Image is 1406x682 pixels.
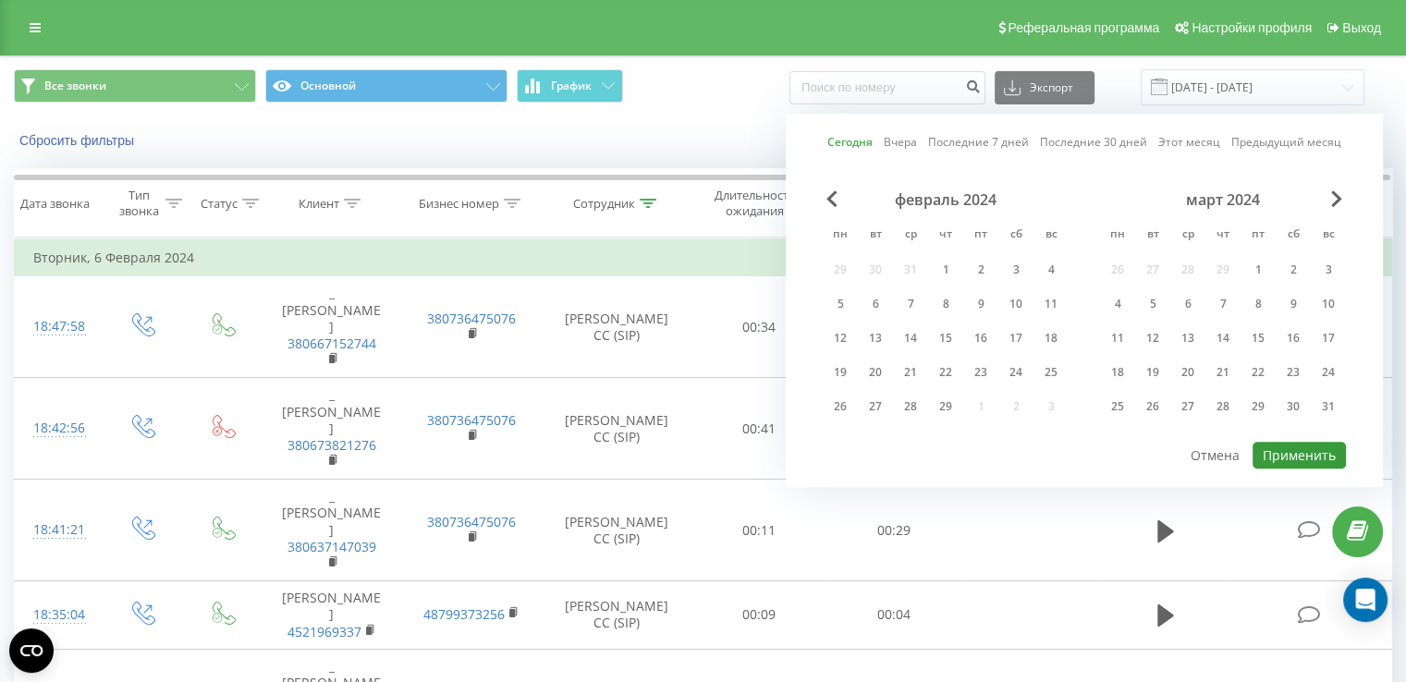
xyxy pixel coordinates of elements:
button: Сбросить фильтры [14,132,143,149]
abbr: пятница [967,222,995,250]
div: 19 [1141,360,1165,384]
div: вт 5 мар. 2024 г. [1135,290,1170,318]
a: Вчера [884,134,917,152]
div: сб 17 февр. 2024 г. [998,324,1033,352]
div: пн 5 февр. 2024 г. [823,290,858,318]
div: 5 [828,292,852,316]
abbr: четверг [932,222,960,250]
div: ср 27 мар. 2024 г. [1170,393,1205,420]
div: сб 10 февр. 2024 г. [998,290,1033,318]
div: ср 13 мар. 2024 г. [1170,324,1205,352]
div: ср 6 мар. 2024 г. [1170,290,1205,318]
div: 8 [934,292,958,316]
span: Next Month [1331,190,1342,207]
div: 4 [1106,292,1130,316]
a: Сегодня [827,134,873,152]
div: пн 18 мар. 2024 г. [1100,359,1135,386]
div: вт 27 февр. 2024 г. [858,393,893,420]
span: Настройки профиля [1192,20,1312,35]
a: 4521969337 [287,623,361,640]
div: ср 28 февр. 2024 г. [893,393,928,420]
div: вс 24 мар. 2024 г. [1311,359,1346,386]
div: пт 15 мар. 2024 г. [1241,324,1276,352]
div: 23 [1281,360,1305,384]
div: 3 [1316,258,1340,282]
div: 1 [1246,258,1270,282]
abbr: суббота [1002,222,1030,250]
td: Вторник, 6 Февраля 2024 [15,239,1392,276]
div: 22 [934,360,958,384]
div: вт 12 мар. 2024 г. [1135,324,1170,352]
div: вс 31 мар. 2024 г. [1311,393,1346,420]
div: 26 [828,395,852,419]
abbr: вторник [1139,222,1167,250]
div: 2 [1281,258,1305,282]
div: 8 [1246,292,1270,316]
div: пн 25 мар. 2024 г. [1100,393,1135,420]
div: 14 [899,326,923,350]
td: [PERSON_NAME] CC (SIP) [542,480,692,581]
div: пт 1 мар. 2024 г. [1241,256,1276,284]
div: чт 21 мар. 2024 г. [1205,359,1241,386]
a: Последние 7 дней [928,134,1029,152]
div: 12 [828,326,852,350]
div: 10 [1004,292,1028,316]
abbr: вторник [862,222,889,250]
div: 24 [1004,360,1028,384]
div: сб 2 мар. 2024 г. [1276,256,1311,284]
div: 9 [969,292,993,316]
div: 18 [1106,360,1130,384]
div: 6 [863,292,887,316]
td: [PERSON_NAME] CC (SIP) [542,581,692,650]
abbr: суббота [1279,222,1307,250]
div: 12 [1141,326,1165,350]
abbr: четверг [1209,222,1237,250]
abbr: пятница [1244,222,1272,250]
a: 380637147039 [287,538,376,555]
div: сб 9 мар. 2024 г. [1276,290,1311,318]
td: 00:11 [692,480,826,581]
a: 380673821276 [287,436,376,454]
div: Клиент [299,196,339,212]
div: вс 17 мар. 2024 г. [1311,324,1346,352]
button: Open CMP widget [9,628,54,673]
abbr: среда [1174,222,1202,250]
span: График [551,79,592,92]
div: пт 23 февр. 2024 г. [963,359,998,386]
div: 18:42:56 [33,410,82,446]
div: Сотрудник [573,196,635,212]
div: чт 15 февр. 2024 г. [928,324,963,352]
a: Предыдущий месяц [1231,134,1341,152]
td: _ [PERSON_NAME] [262,378,401,480]
div: 31 [1316,395,1340,419]
div: 25 [1039,360,1063,384]
div: сб 3 февр. 2024 г. [998,256,1033,284]
div: Тип звонка [116,188,160,219]
div: 6 [1176,292,1200,316]
div: ср 14 февр. 2024 г. [893,324,928,352]
div: чт 29 февр. 2024 г. [928,393,963,420]
button: Все звонки [14,69,256,103]
div: вс 25 февр. 2024 г. [1033,359,1069,386]
a: Этот месяц [1158,134,1220,152]
div: 26 [1141,395,1165,419]
div: пн 4 мар. 2024 г. [1100,290,1135,318]
a: 380736475076 [427,310,516,327]
abbr: воскресенье [1314,222,1342,250]
div: Статус [201,196,238,212]
div: ср 21 февр. 2024 г. [893,359,928,386]
div: вт 26 мар. 2024 г. [1135,393,1170,420]
div: 13 [1176,326,1200,350]
div: 19 [828,360,852,384]
div: 10 [1316,292,1340,316]
div: 13 [863,326,887,350]
div: 28 [899,395,923,419]
td: 00:04 [826,581,960,650]
div: 14 [1211,326,1235,350]
div: пт 2 февр. 2024 г. [963,256,998,284]
div: 29 [934,395,958,419]
div: чт 8 февр. 2024 г. [928,290,963,318]
div: 21 [1211,360,1235,384]
div: вс 10 мар. 2024 г. [1311,290,1346,318]
div: 1 [934,258,958,282]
